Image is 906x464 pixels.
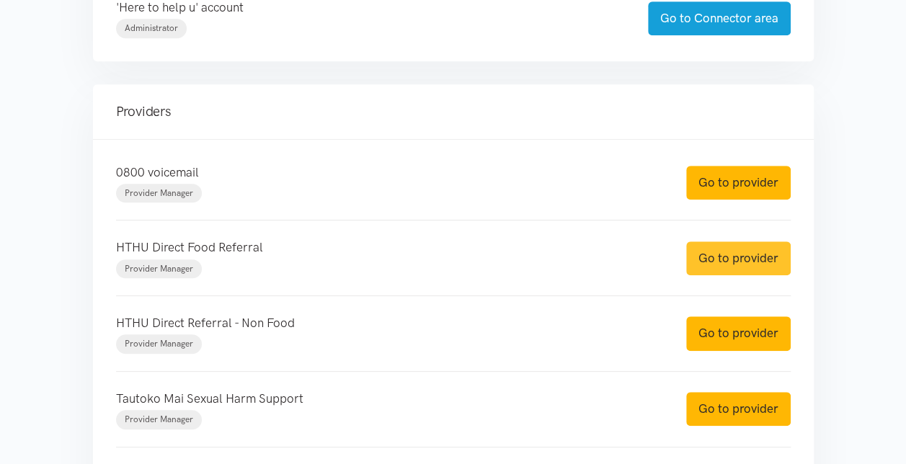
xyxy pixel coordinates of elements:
span: Provider Manager [125,339,193,349]
span: Provider Manager [125,414,193,424]
span: Administrator [125,23,178,33]
a: Go to Connector area [648,1,791,35]
p: Tautoko Mai Sexual Harm Support [116,389,657,409]
h4: Providers [116,102,791,122]
a: Go to provider [686,241,791,275]
span: Provider Manager [125,188,193,198]
p: 0800 voicemail [116,163,657,182]
span: Provider Manager [125,264,193,274]
a: Go to provider [686,316,791,350]
p: HTHU Direct Food Referral [116,238,657,257]
p: HTHU Direct Referral - Non Food [116,313,657,333]
a: Go to provider [686,392,791,426]
a: Go to provider [686,166,791,200]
